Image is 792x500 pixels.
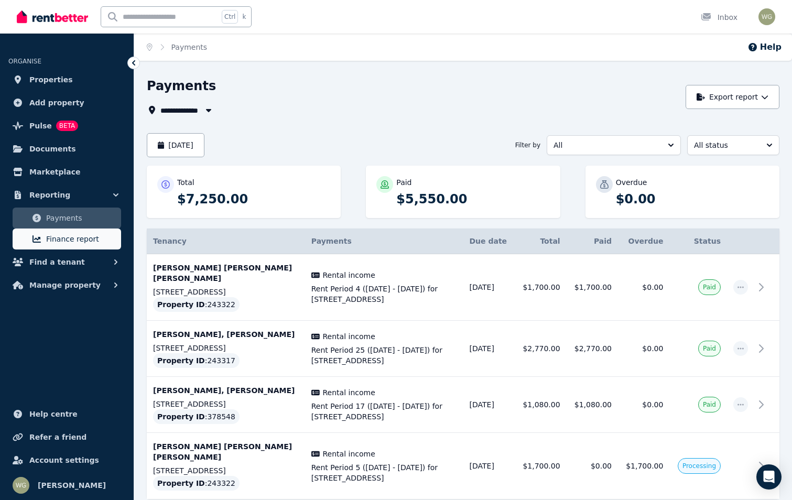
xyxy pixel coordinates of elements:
[8,138,125,159] a: Documents
[311,345,457,366] span: Rent Period 25 ([DATE] - [DATE]) for [STREET_ADDRESS]
[13,477,29,494] img: warwick gray
[8,69,125,90] a: Properties
[567,229,618,254] th: Paid
[38,479,106,492] span: [PERSON_NAME]
[747,41,782,53] button: Help
[323,449,375,459] span: Rental income
[642,283,663,291] span: $0.00
[547,135,681,155] button: All
[29,256,85,268] span: Find a tenant
[29,73,73,86] span: Properties
[515,377,566,433] td: $1,080.00
[463,377,515,433] td: [DATE]
[463,433,515,499] td: [DATE]
[242,13,246,21] span: k
[8,184,125,205] button: Reporting
[323,331,375,342] span: Rental income
[8,161,125,182] a: Marketplace
[567,433,618,499] td: $0.00
[153,409,240,424] div: : 378548
[311,237,352,245] span: Payments
[157,478,205,488] span: Property ID
[153,263,299,284] p: [PERSON_NAME] [PERSON_NAME] [PERSON_NAME]
[323,270,375,280] span: Rental income
[396,177,411,188] p: Paid
[567,254,618,321] td: $1,700.00
[29,96,84,109] span: Add property
[642,400,663,409] span: $0.00
[222,10,238,24] span: Ctrl
[13,208,121,229] a: Payments
[515,433,566,499] td: $1,700.00
[642,344,663,353] span: $0.00
[554,140,659,150] span: All
[153,476,240,491] div: : 243322
[134,34,220,61] nav: Breadcrumb
[515,229,566,254] th: Total
[463,321,515,377] td: [DATE]
[157,299,205,310] span: Property ID
[29,408,78,420] span: Help centre
[463,254,515,321] td: [DATE]
[567,377,618,433] td: $1,080.00
[311,284,457,305] span: Rent Period 4 ([DATE] - [DATE]) for [STREET_ADDRESS]
[147,133,204,157] button: [DATE]
[153,353,240,368] div: : 243317
[177,191,330,208] p: $7,250.00
[463,229,515,254] th: Due date
[687,135,779,155] button: All status
[153,287,299,297] p: [STREET_ADDRESS]
[29,279,101,291] span: Manage property
[682,462,716,470] span: Processing
[153,297,240,312] div: : 243322
[8,427,125,448] a: Refer a friend
[396,191,549,208] p: $5,550.00
[8,92,125,113] a: Add property
[177,177,194,188] p: Total
[29,166,80,178] span: Marketplace
[29,119,52,132] span: Pulse
[153,343,299,353] p: [STREET_ADDRESS]
[13,229,121,249] a: Finance report
[567,321,618,377] td: $2,770.00
[515,141,540,149] span: Filter by
[153,441,299,462] p: [PERSON_NAME] [PERSON_NAME] [PERSON_NAME]
[8,58,41,65] span: ORGANISE
[8,115,125,136] a: PulseBETA
[515,254,566,321] td: $1,700.00
[311,462,457,483] span: Rent Period 5 ([DATE] - [DATE]) for [STREET_ADDRESS]
[147,229,305,254] th: Tenancy
[703,283,716,291] span: Paid
[686,85,779,109] button: Export report
[515,321,566,377] td: $2,770.00
[626,462,663,470] span: $1,700.00
[46,233,117,245] span: Finance report
[17,9,88,25] img: RentBetter
[157,355,205,366] span: Property ID
[157,411,205,422] span: Property ID
[703,344,716,353] span: Paid
[8,450,125,471] a: Account settings
[323,387,375,398] span: Rental income
[616,177,647,188] p: Overdue
[701,12,737,23] div: Inbox
[669,229,727,254] th: Status
[153,385,299,396] p: [PERSON_NAME], [PERSON_NAME]
[8,404,125,425] a: Help centre
[29,143,76,155] span: Documents
[694,140,758,150] span: All status
[153,465,299,476] p: [STREET_ADDRESS]
[171,43,208,51] a: Payments
[758,8,775,25] img: warwick gray
[29,431,86,443] span: Refer a friend
[618,229,669,254] th: Overdue
[29,189,70,201] span: Reporting
[153,329,299,340] p: [PERSON_NAME], [PERSON_NAME]
[616,191,769,208] p: $0.00
[8,252,125,273] button: Find a tenant
[29,454,99,466] span: Account settings
[147,78,216,94] h1: Payments
[756,464,782,490] div: Open Intercom Messenger
[703,400,716,409] span: Paid
[8,275,125,296] button: Manage property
